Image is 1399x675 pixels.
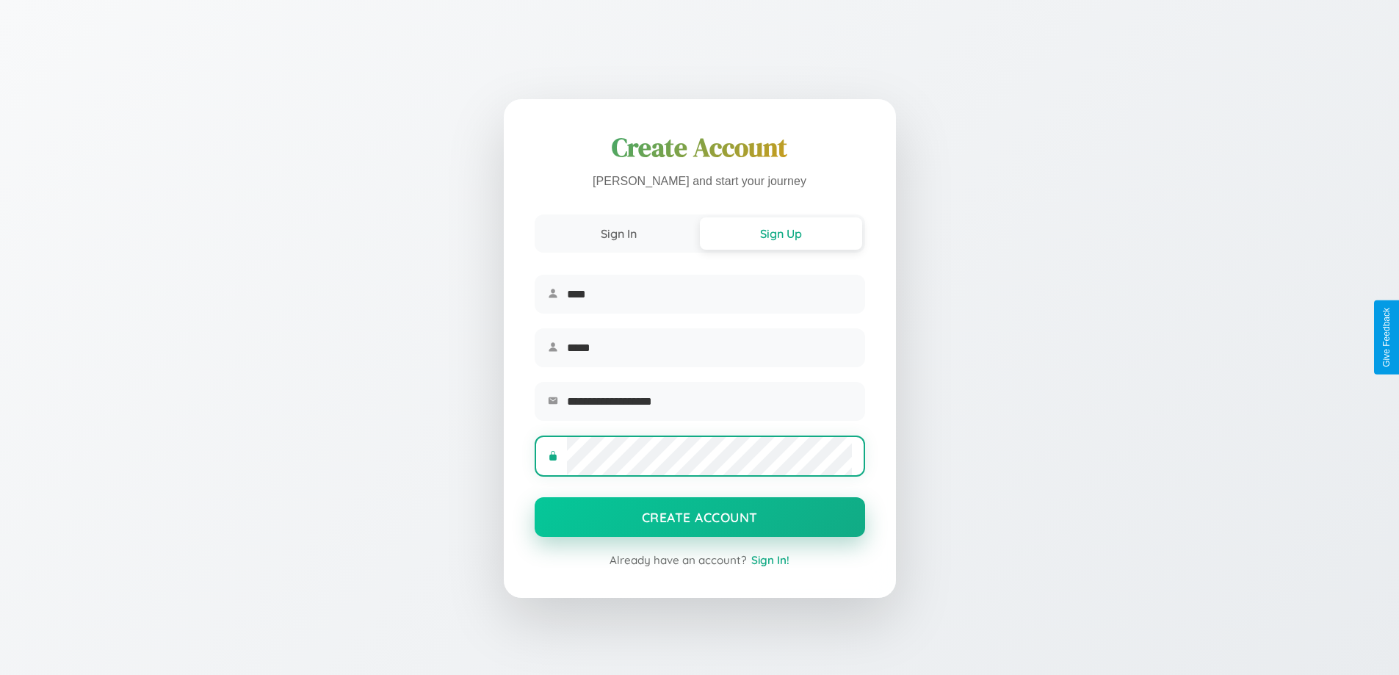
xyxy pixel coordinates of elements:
[751,553,789,567] span: Sign In!
[535,497,865,537] button: Create Account
[700,217,862,250] button: Sign Up
[535,171,865,192] p: [PERSON_NAME] and start your journey
[538,217,700,250] button: Sign In
[1381,308,1392,367] div: Give Feedback
[535,130,865,165] h1: Create Account
[535,553,865,567] div: Already have an account?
